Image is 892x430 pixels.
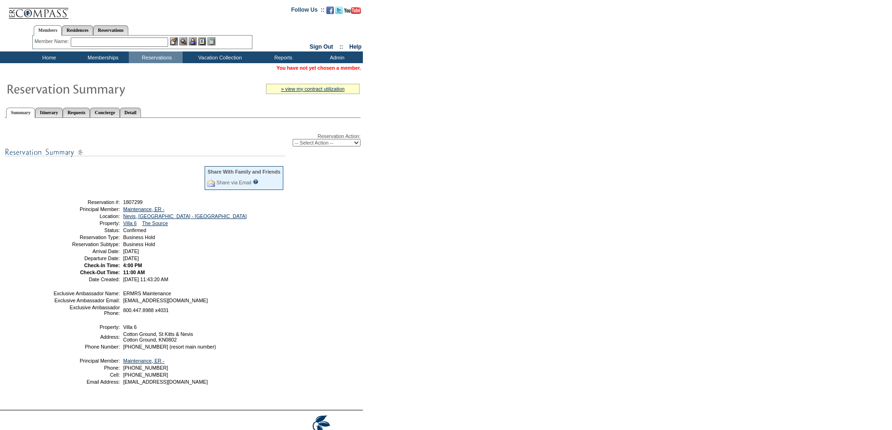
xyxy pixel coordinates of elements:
a: Maintenance, ER - [123,358,164,364]
input: What is this? [253,179,258,184]
td: Home [21,51,75,63]
img: Reservaton Summary [6,79,193,98]
td: Departure Date: [53,255,120,261]
td: Address: [53,331,120,343]
div: Reservation Action: [5,133,361,146]
td: Email Address: [53,379,120,385]
img: View [179,37,187,45]
a: The Source [142,220,168,226]
a: Subscribe to our YouTube Channel [344,9,361,15]
img: b_edit.gif [170,37,178,45]
span: [PHONE_NUMBER] (resort main number) [123,344,216,350]
a: Become our fan on Facebook [326,9,334,15]
a: Share via Email [216,180,251,185]
img: Follow us on Twitter [335,7,343,14]
span: Business Hold [123,241,155,247]
a: Nevis, [GEOGRAPHIC_DATA] - [GEOGRAPHIC_DATA] [123,213,247,219]
span: You have not yet chosen a member. [277,65,361,71]
td: Follow Us :: [291,6,324,17]
a: Maintenance, ER - [123,206,164,212]
img: Reservations [198,37,206,45]
td: Reservation Subtype: [53,241,120,247]
td: Cell: [53,372,120,378]
td: Memberships [75,51,129,63]
span: [DATE] [123,248,139,254]
div: Member Name: [35,37,71,45]
span: 11:00 AM [123,270,145,275]
td: Reservation #: [53,199,120,205]
span: Cotton Ground, St Kitts & Nevis Cotton Ground, KN0802 [123,331,193,343]
td: Reservations [129,51,183,63]
span: Villa 6 [123,324,137,330]
span: 1807299 [123,199,143,205]
span: [DATE] 11:43:20 AM [123,277,168,282]
a: Residences [62,25,93,35]
td: Date Created: [53,277,120,282]
td: Principal Member: [53,358,120,364]
a: Villa 6 [123,220,137,226]
td: Admin [309,51,363,63]
td: Vacation Collection [183,51,255,63]
td: Property: [53,220,120,226]
span: [PHONE_NUMBER] [123,365,168,371]
td: Status: [53,227,120,233]
img: Impersonate [189,37,197,45]
a: » view my contract utilization [281,86,345,92]
a: Reservations [93,25,128,35]
td: Property: [53,324,120,330]
a: Summary [6,108,35,118]
span: [PHONE_NUMBER] [123,372,168,378]
a: Sign Out [310,44,333,50]
span: :: [339,44,343,50]
td: Principal Member: [53,206,120,212]
a: Concierge [90,108,119,117]
a: Detail [120,108,141,117]
span: Confirmed [123,227,146,233]
a: Members [34,25,62,36]
span: 4:00 PM [123,262,142,268]
img: b_calculator.gif [207,37,215,45]
img: Become our fan on Facebook [326,7,334,14]
td: Phone Number: [53,344,120,350]
span: [DATE] [123,255,139,261]
td: Reservation Type: [53,234,120,240]
span: [EMAIL_ADDRESS][DOMAIN_NAME] [123,298,208,303]
td: Reports [255,51,309,63]
a: Requests [63,108,90,117]
span: ERMRS Maintenance [123,291,171,296]
td: Exclusive Ambassador Phone: [53,305,120,316]
span: [EMAIL_ADDRESS][DOMAIN_NAME] [123,379,208,385]
strong: Check-In Time: [84,262,120,268]
a: Help [349,44,361,50]
a: Itinerary [35,108,63,117]
span: 800.447.8988 x4031 [123,307,169,313]
td: Location: [53,213,120,219]
span: Business Hold [123,234,155,240]
img: Subscribe to our YouTube Channel [344,7,361,14]
td: Arrival Date: [53,248,120,254]
strong: Check-Out Time: [80,270,120,275]
td: Exclusive Ambassador Name: [53,291,120,296]
img: subTtlResSummary.gif [5,146,286,158]
a: Follow us on Twitter [335,9,343,15]
div: Share With Family and Friends [207,169,280,175]
td: Phone: [53,365,120,371]
td: Exclusive Ambassador Email: [53,298,120,303]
